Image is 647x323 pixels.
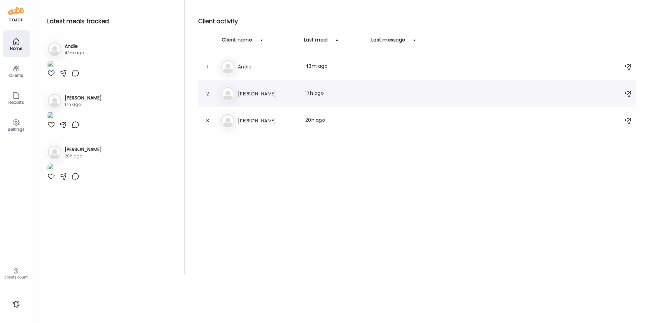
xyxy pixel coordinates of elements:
[48,42,61,56] img: bg-avatar-default.svg
[204,117,212,125] div: 3.
[305,117,365,125] div: 20h ago
[304,36,328,47] div: Last meal
[221,114,235,127] img: bg-avatar-default.svg
[65,153,102,159] div: 20h ago
[4,73,28,78] div: Clients
[47,16,174,26] h2: Latest meals tracked
[4,127,28,131] div: Settings
[65,43,84,50] h3: Andie
[65,101,102,108] div: 17h ago
[371,36,405,47] div: Last message
[221,87,235,100] img: bg-avatar-default.svg
[238,117,297,125] h3: [PERSON_NAME]
[305,90,365,98] div: 17h ago
[65,50,84,56] div: 43m ago
[47,112,54,121] img: images%2FSOJjlWu9NIfIKIl0B3BB3VDInnK2%2FUwjvSvFBhqdLCKbW6ZT2%2FvGbeKTpiqa0aT94YKWKW_1080
[204,63,212,71] div: 1.
[198,16,636,26] h2: Client activity
[65,94,102,101] h3: [PERSON_NAME]
[48,146,61,159] img: bg-avatar-default.svg
[65,146,102,153] h3: [PERSON_NAME]
[48,94,61,108] img: bg-avatar-default.svg
[2,275,30,280] div: clients count
[47,60,54,69] img: images%2FLhXJ2XjecoUbl0IZTL6cplxnLu03%2FvyX9mIow2CLj0pmVmH4M%2F9gwoEccM0baTJemnV9CH_1080
[222,36,252,47] div: Client name
[238,90,297,98] h3: [PERSON_NAME]
[2,267,30,275] div: 3
[305,63,365,71] div: 43m ago
[204,90,212,98] div: 2.
[221,60,235,74] img: bg-avatar-default.svg
[4,100,28,105] div: Reports
[8,17,24,23] div: coach
[238,63,297,71] h3: Andie
[4,46,28,51] div: Home
[8,5,24,16] img: ate
[47,163,54,172] img: images%2FEJfjOlzfk7MAmJAlVkklIeYMX1Q2%2FfM7hZd4Z1BrkqEFrICDM%2FSaxQ40n3xlrqnX07e6YV_1080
